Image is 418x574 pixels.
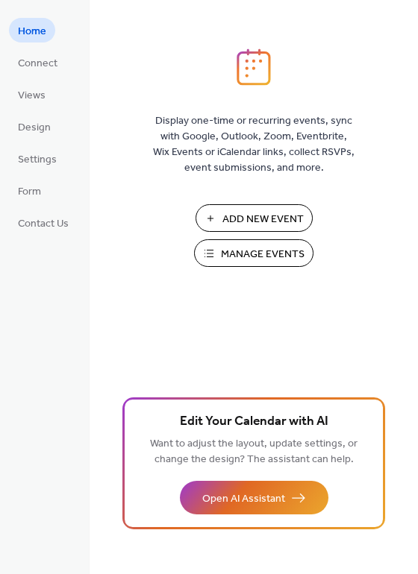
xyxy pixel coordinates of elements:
span: Connect [18,56,57,72]
span: Manage Events [221,247,305,262]
span: Want to adjust the layout, update settings, or change the design? The assistant can help. [150,434,358,470]
a: Form [9,178,50,203]
button: Open AI Assistant [180,481,328,514]
span: Edit Your Calendar with AI [180,411,328,432]
span: Home [18,24,46,40]
button: Manage Events [194,239,313,267]
span: Open AI Assistant [202,491,285,507]
span: Contact Us [18,216,69,232]
button: Add New Event [196,204,313,232]
span: Design [18,120,51,136]
a: Settings [9,146,66,171]
a: Contact Us [9,210,78,235]
span: Views [18,88,46,104]
a: Views [9,82,54,107]
span: Settings [18,152,57,168]
a: Design [9,114,60,139]
img: logo_icon.svg [237,48,271,86]
span: Form [18,184,41,200]
a: Home [9,18,55,42]
span: Display one-time or recurring events, sync with Google, Outlook, Zoom, Eventbrite, Wix Events or ... [153,113,355,176]
span: Add New Event [222,212,304,227]
a: Connect [9,50,66,75]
